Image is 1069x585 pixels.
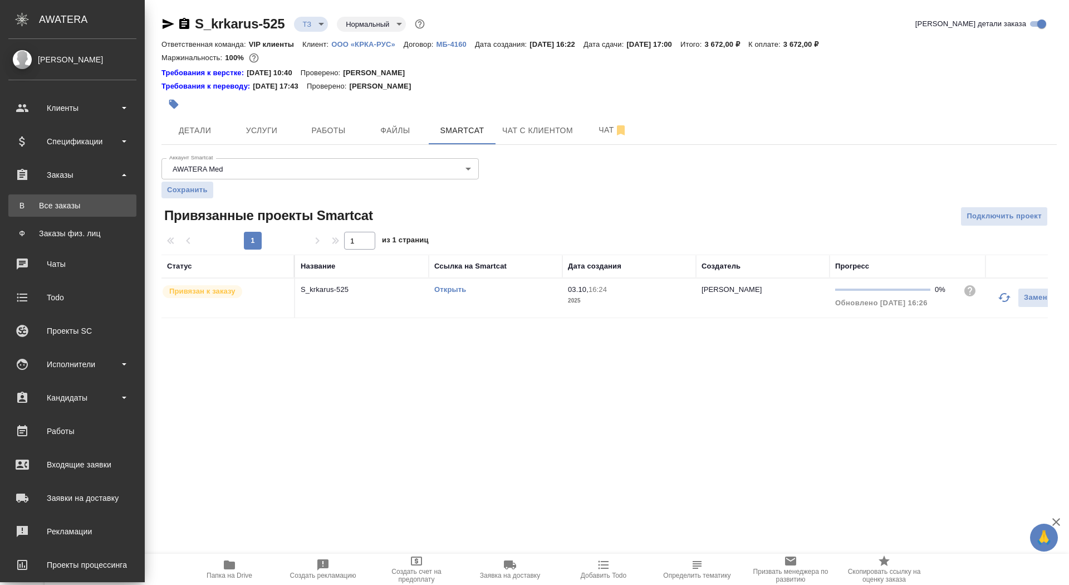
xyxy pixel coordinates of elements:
[8,557,136,573] div: Проекты процессинга
[463,554,557,585] button: Заявка на доставку
[3,518,142,545] a: Рекламации
[167,184,208,196] span: Сохранить
[8,289,136,306] div: Todo
[434,285,466,294] a: Открыть
[207,572,252,579] span: Папка на Drive
[349,81,419,92] p: [PERSON_NAME]
[586,123,640,137] span: Чат
[8,456,136,473] div: Входящие заявки
[161,92,186,116] button: Добавить тэг
[967,210,1042,223] span: Подключить проект
[169,164,227,174] button: AWATERA Med
[307,81,350,92] p: Проверено:
[835,261,869,272] div: Прогресс
[225,53,247,62] p: 100%
[8,389,136,406] div: Кандидаты
[302,124,355,138] span: Работы
[3,250,142,278] a: Чаты
[195,16,285,31] a: S_krkarus-525
[960,207,1048,226] button: Подключить проект
[1030,524,1058,552] button: 🙏
[8,167,136,183] div: Заказы
[290,572,356,579] span: Создать рекламацию
[331,39,404,48] a: ООО «КРКА-РУС»
[302,40,331,48] p: Клиент:
[249,40,302,48] p: VIP клиенты
[3,551,142,579] a: Проекты процессинга
[502,124,573,138] span: Чат с клиентом
[8,222,136,245] a: ФЗаказы физ. лиц
[529,40,583,48] p: [DATE] 16:22
[301,284,423,295] p: S_krkarus-525
[748,40,783,48] p: К оплате:
[14,200,131,211] div: Все заказы
[437,39,475,48] a: МБ-4160
[294,17,328,32] div: ТЗ
[167,261,192,272] div: Статус
[702,285,762,294] p: [PERSON_NAME]
[837,554,931,585] button: Скопировать ссылку на оценку заказа
[161,67,247,79] a: Требования к верстке:
[434,261,507,272] div: Ссылка на Smartcat
[247,67,301,79] p: [DATE] 10:40
[8,490,136,506] div: Заявки на доставку
[342,19,393,29] button: Нормальный
[183,554,276,585] button: Папка на Drive
[1034,526,1053,549] span: 🙏
[935,284,954,295] div: 0%
[161,17,175,31] button: Скопировать ссылку для ЯМессенджера
[751,568,831,583] span: Призвать менеджера по развитию
[835,299,928,307] span: Обновлено [DATE] 16:26
[161,182,213,198] button: Сохранить
[337,17,406,32] div: ТЗ
[8,53,136,66] div: [PERSON_NAME]
[39,8,145,31] div: AWATERA
[915,18,1026,30] span: [PERSON_NAME] детали заказа
[744,554,837,585] button: Призвать менеджера по развитию
[783,40,827,48] p: 3 672,00 ₽
[369,124,422,138] span: Файлы
[3,284,142,311] a: Todo
[568,295,690,306] p: 2025
[276,554,370,585] button: Создать рекламацию
[3,317,142,345] a: Проекты SC
[331,40,404,48] p: ООО «КРКА-РУС»
[589,285,607,294] p: 16:24
[8,356,136,373] div: Исполнители
[650,554,744,585] button: Определить тематику
[480,572,540,579] span: Заявка на доставку
[3,417,142,445] a: Работы
[435,124,489,138] span: Smartcat
[3,451,142,479] a: Входящие заявки
[437,40,475,48] p: МБ-4160
[161,158,479,179] div: AWATERA Med
[161,40,249,48] p: Ответственная команда:
[568,285,589,294] p: 03.10,
[178,17,191,31] button: Скопировать ссылку
[161,53,225,62] p: Маржинальность:
[702,261,741,272] div: Создатель
[8,423,136,440] div: Работы
[626,40,680,48] p: [DATE] 17:00
[8,194,136,217] a: ВВсе заказы
[680,40,704,48] p: Итого:
[8,133,136,150] div: Спецификации
[557,554,650,585] button: Добавить Todo
[161,81,253,92] a: Требования к переводу:
[413,17,427,31] button: Доп статусы указывают на важность/срочность заказа
[8,256,136,272] div: Чаты
[844,568,924,583] span: Скопировать ссылку на оценку заказа
[301,67,344,79] p: Проверено:
[343,67,413,79] p: [PERSON_NAME]
[376,568,457,583] span: Создать счет на предоплату
[301,261,335,272] div: Название
[382,233,429,250] span: из 1 страниц
[991,284,1018,311] button: Обновить прогресс
[704,40,748,48] p: 3 672,00 ₽
[3,484,142,512] a: Заявки на доставку
[8,100,136,116] div: Клиенты
[614,124,627,137] svg: Отписаться
[404,40,437,48] p: Договор:
[14,228,131,239] div: Заказы физ. лиц
[663,572,730,579] span: Определить тематику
